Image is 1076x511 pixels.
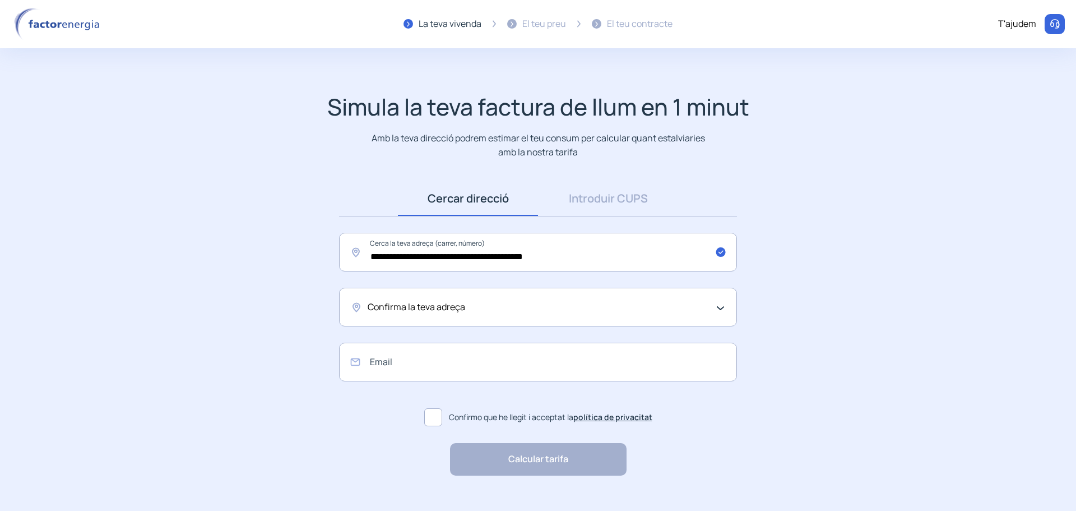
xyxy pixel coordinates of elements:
[449,411,652,423] span: Confirmo que he llegit i acceptat la
[607,17,672,31] div: El teu contracte
[419,17,481,31] div: La teva vivenda
[998,17,1036,31] div: T'ajudem
[369,131,707,159] p: Amb la teva direcció podrem estimar el teu consum per calcular quant estalviaries amb la nostra t...
[538,181,678,216] a: Introduir CUPS
[398,181,538,216] a: Cercar direcció
[573,412,652,422] a: política de privacitat
[1049,19,1060,30] img: llamar
[522,17,566,31] div: El teu preu
[368,300,465,315] span: Confirma la teva adreça
[11,8,106,40] img: logo factor
[327,93,749,121] h1: Simula la teva factura de llum en 1 minut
